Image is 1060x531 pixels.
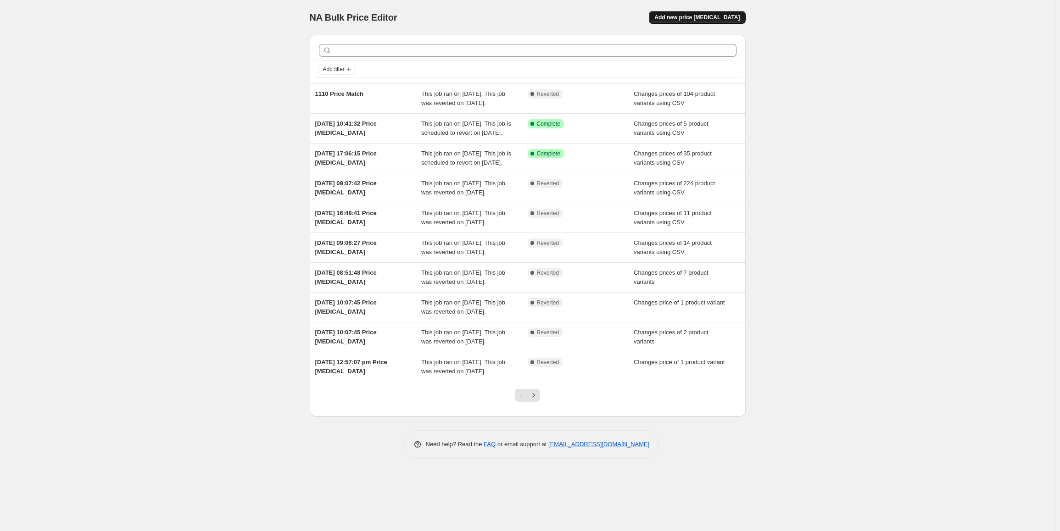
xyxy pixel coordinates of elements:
button: Next [527,389,540,402]
span: [DATE] 12:57:07 pm Price [MEDICAL_DATA] [315,359,387,375]
span: [DATE] 16:48:41 Price [MEDICAL_DATA] [315,210,377,226]
span: Complete [537,120,560,127]
button: Add new price [MEDICAL_DATA] [649,11,745,24]
a: [EMAIL_ADDRESS][DOMAIN_NAME] [548,441,649,448]
span: Reverted [537,329,559,336]
span: Changes prices of 104 product variants using CSV [634,90,715,106]
span: Changes prices of 7 product variants [634,269,709,285]
span: Add new price [MEDICAL_DATA] [654,14,740,21]
span: [DATE] 10:07:45 Price [MEDICAL_DATA] [315,299,377,315]
span: This job ran on [DATE]. This job was reverted on [DATE]. [421,90,505,106]
span: This job ran on [DATE]. This job was reverted on [DATE]. [421,180,505,196]
span: This job ran on [DATE]. This job is scheduled to revert on [DATE]. [421,120,511,136]
span: This job ran on [DATE]. This job was reverted on [DATE]. [421,359,505,375]
span: Reverted [537,359,559,366]
span: This job ran on [DATE]. This job was reverted on [DATE]. [421,269,505,285]
span: This job ran on [DATE]. This job was reverted on [DATE]. [421,299,505,315]
span: [DATE] 08:51:48 Price [MEDICAL_DATA] [315,269,377,285]
span: Complete [537,150,560,157]
span: This job ran on [DATE]. This job was reverted on [DATE]. [421,210,505,226]
span: 1110 Price Match [315,90,364,97]
button: Add filter [319,64,356,75]
span: This job ran on [DATE]. This job is scheduled to revert on [DATE]. [421,150,511,166]
span: NA Bulk Price Editor [310,12,397,22]
span: Need help? Read the [426,441,484,448]
span: Changes prices of 35 product variants using CSV [634,150,712,166]
span: [DATE] 09:06:27 Price [MEDICAL_DATA] [315,239,377,255]
span: This job ran on [DATE]. This job was reverted on [DATE]. [421,239,505,255]
span: Reverted [537,90,559,98]
span: [DATE] 17:06:15 Price [MEDICAL_DATA] [315,150,377,166]
span: Add filter [323,66,345,73]
span: Changes prices of 5 product variants using CSV [634,120,709,136]
span: Changes prices of 224 product variants using CSV [634,180,715,196]
span: Changes prices of 14 product variants using CSV [634,239,712,255]
span: Changes price of 1 product variant [634,359,725,365]
span: Reverted [537,239,559,247]
nav: Pagination [515,389,540,402]
span: [DATE] 10:07:45 Price [MEDICAL_DATA] [315,329,377,345]
span: or email support at [496,441,548,448]
span: This job ran on [DATE]. This job was reverted on [DATE]. [421,329,505,345]
span: Changes price of 1 product variant [634,299,725,306]
span: Reverted [537,180,559,187]
span: Reverted [537,299,559,306]
span: [DATE] 09:07:42 Price [MEDICAL_DATA] [315,180,377,196]
a: FAQ [484,441,496,448]
span: Reverted [537,210,559,217]
span: [DATE] 10:41:32 Price [MEDICAL_DATA] [315,120,377,136]
span: Changes prices of 2 product variants [634,329,709,345]
span: Reverted [537,269,559,277]
span: Changes prices of 11 product variants using CSV [634,210,712,226]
